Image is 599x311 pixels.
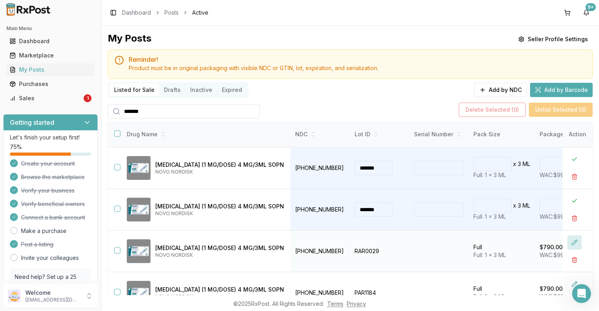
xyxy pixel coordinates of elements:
div: Serial Number [414,130,464,138]
a: Privacy [347,300,366,307]
div: 1 [84,94,92,102]
button: Sales1 [3,92,98,105]
a: Posts [164,9,179,17]
p: [MEDICAL_DATA] (1 MG/DOSE) 4 MG/3ML SOPN [155,244,284,252]
p: x [513,160,516,168]
div: My Posts [108,32,151,46]
h3: Getting started [10,118,54,127]
img: RxPost Logo [3,3,54,16]
button: Listed for Sale [109,84,159,96]
button: Add by NDC [474,83,527,97]
div: Marketplace [10,52,92,59]
div: My Posts [10,66,92,74]
p: $790.00 [540,285,563,293]
button: Inactive [185,84,217,96]
button: Dashboard [3,35,98,48]
iframe: Intercom live chat [572,284,591,303]
button: Close [567,194,582,208]
span: Verify beneficial owners [21,200,85,208]
button: My Posts [3,63,98,76]
button: Purchases [3,78,98,90]
button: Marketplace [3,49,98,62]
button: Edit [567,277,582,291]
a: Invite your colleagues [21,254,79,262]
div: Purchases [10,80,92,88]
div: Sales [10,94,82,102]
button: 9+ [580,6,593,19]
a: Purchases [6,77,95,91]
a: My Posts [6,63,95,77]
p: $790.00 [540,243,563,251]
td: [PHONE_NUMBER] [290,231,350,272]
p: x [513,202,516,210]
button: Add by Barcode [530,83,593,97]
td: Full [469,231,535,272]
span: WAC: $997.58 [540,172,575,178]
button: Expired [217,84,247,96]
p: [MEDICAL_DATA] (1 MG/DOSE) 4 MG/3ML SOPN [155,286,284,294]
th: Action [563,122,593,147]
p: Let's finish your setup first! [10,134,91,141]
td: RAR0029 [350,231,409,272]
p: 3 [518,160,521,168]
a: Marketplace [6,48,95,63]
img: User avatar [8,290,21,302]
p: NOVO NORDISK [155,169,284,175]
a: Dashboard [6,34,95,48]
a: Terms [327,300,343,307]
div: NDC [295,130,345,138]
a: Dashboard [122,9,151,17]
th: Pack Size [469,122,535,147]
td: [PHONE_NUMBER] [290,147,350,189]
span: Full: 1 x 3 ML [473,293,506,300]
p: NOVO NORDISK [155,252,284,258]
p: ML [523,160,530,168]
span: WAC: $997.58 [540,252,575,258]
div: Lot ID [355,130,404,138]
p: [EMAIL_ADDRESS][DOMAIN_NAME] [25,297,80,303]
p: [MEDICAL_DATA] (1 MG/DOSE) 4 MG/3ML SOPN [155,161,284,169]
div: Drug Name [127,130,284,138]
img: Ozempic (1 MG/DOSE) 4 MG/3ML SOPN [127,239,151,263]
nav: breadcrumb [122,9,208,17]
button: Drafts [159,84,185,96]
img: Ozempic (1 MG/DOSE) 4 MG/3ML SOPN [127,281,151,305]
button: Seller Profile Settings [513,32,593,46]
p: Welcome [25,289,80,297]
span: Post a listing [21,240,53,248]
span: Full: 1 x 3 ML [473,213,506,220]
div: 9+ [586,3,596,11]
span: Full: 1 x 3 ML [473,252,506,258]
p: [MEDICAL_DATA] (1 MG/DOSE) 4 MG/3ML SOPN [155,202,284,210]
span: Browse the marketplace [21,173,85,181]
p: Need help? Set up a 25 minute call with our team to set up. [15,273,86,297]
div: Dashboard [10,37,92,45]
a: Sales1 [6,91,95,105]
span: WAC: $997.58 [540,213,575,220]
h5: Reminder! [129,56,586,63]
td: [PHONE_NUMBER] [290,189,350,231]
span: Create your account [21,160,75,168]
p: 3 [518,202,521,210]
h2: Main Menu [6,25,95,32]
button: Edit [567,235,582,250]
span: WAC: $997.58 [540,293,575,300]
span: Connect a bank account [21,214,85,221]
img: Ozempic (1 MG/DOSE) 4 MG/3ML SOPN [127,198,151,221]
span: Active [192,9,208,17]
div: Product must be in original packaging with visible NDC or GTIN, lot, expiration, and serialization. [129,64,586,72]
span: 75 % [10,143,22,151]
span: Full: 1 x 3 ML [473,172,506,178]
button: Close [567,152,582,166]
p: NOVO NORDISK [155,210,284,217]
button: Delete [567,170,582,184]
button: Delete [567,211,582,225]
a: Make a purchase [21,227,67,235]
div: Package Price [540,130,589,138]
p: ML [523,202,530,210]
button: Delete [567,253,582,267]
p: NOVO NORDISK [155,294,284,300]
span: Verify your business [21,187,74,195]
img: Ozempic (1 MG/DOSE) 4 MG/3ML SOPN [127,156,151,180]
